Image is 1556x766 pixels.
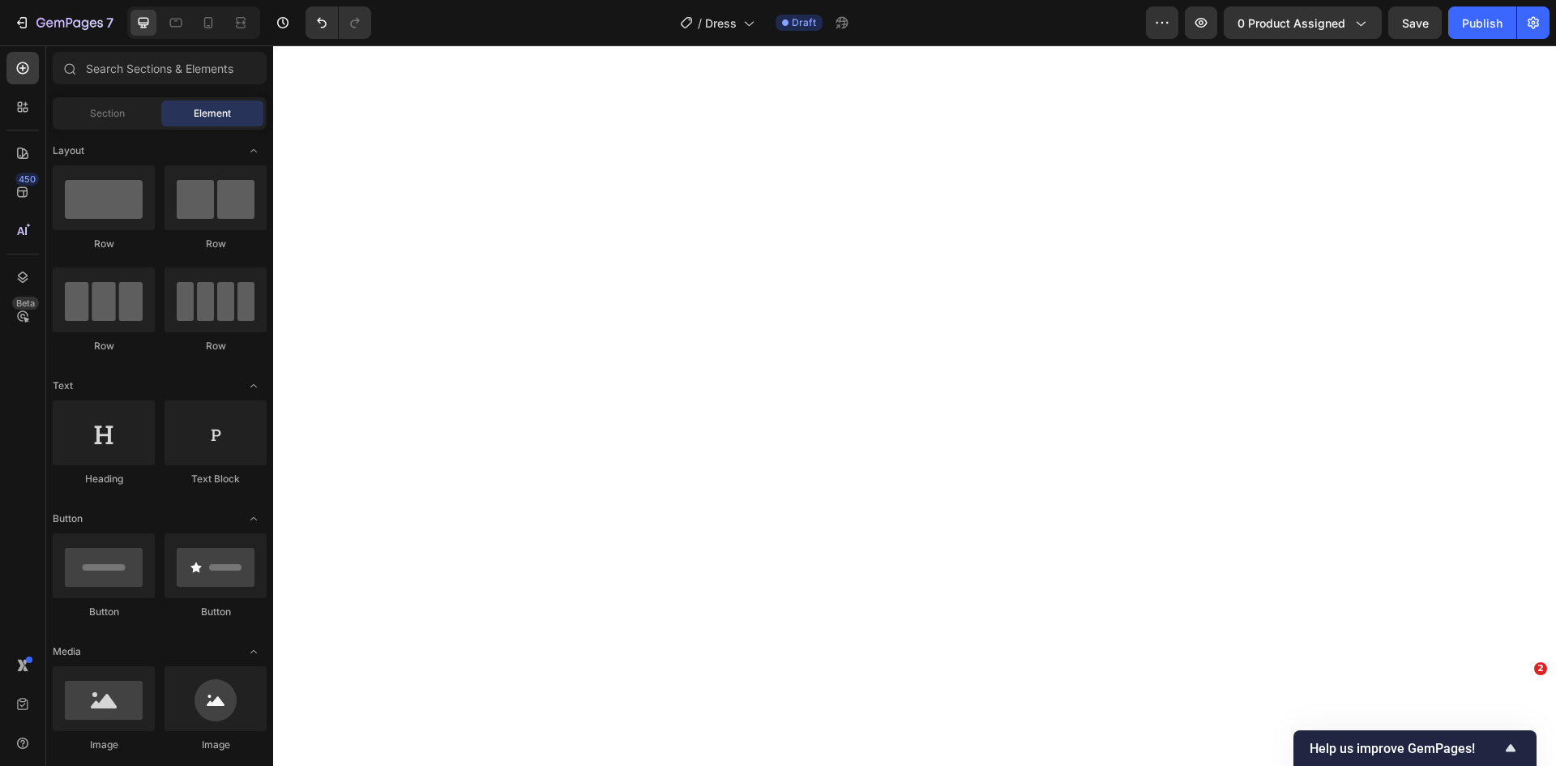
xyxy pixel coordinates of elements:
div: Row [53,237,155,251]
input: Search Sections & Elements [53,52,267,84]
span: Toggle open [241,639,267,665]
div: Button [53,605,155,619]
span: Save [1402,16,1429,30]
div: Image [53,738,155,752]
span: Toggle open [241,373,267,399]
span: / [698,15,702,32]
span: Button [53,511,83,526]
div: Heading [53,472,155,486]
iframe: Intercom live chat [1501,687,1540,725]
div: Publish [1462,15,1503,32]
span: Toggle open [241,506,267,532]
button: Publish [1448,6,1516,39]
div: Row [165,339,267,353]
span: Element [194,106,231,121]
span: Media [53,644,81,659]
span: Toggle open [241,138,267,164]
span: 2 [1534,662,1547,675]
div: Row [165,237,267,251]
div: 450 [15,173,39,186]
span: Layout [53,143,84,158]
div: Row [53,339,155,353]
span: Draft [792,15,816,30]
div: Button [165,605,267,619]
span: Help us improve GemPages! [1310,741,1501,756]
span: Section [90,106,125,121]
button: 7 [6,6,121,39]
div: Image [165,738,267,752]
span: Dress [705,15,737,32]
span: Text [53,379,73,393]
button: Show survey - Help us improve GemPages! [1310,738,1520,758]
button: 0 product assigned [1224,6,1382,39]
iframe: Design area [273,45,1556,766]
div: Beta [12,297,39,310]
p: 7 [106,13,113,32]
div: Text Block [165,472,267,486]
span: 0 product assigned [1238,15,1345,32]
div: Undo/Redo [306,6,371,39]
button: Save [1388,6,1442,39]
